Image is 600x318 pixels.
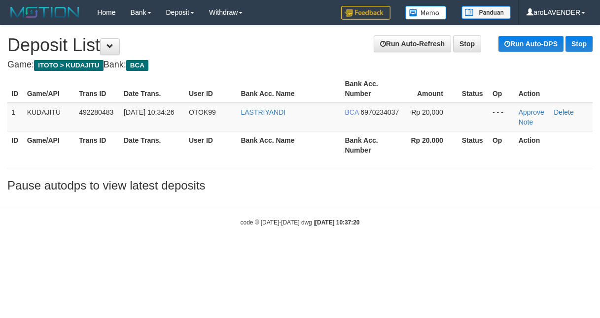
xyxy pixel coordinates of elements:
th: Status [458,75,489,103]
h1: Deposit List [7,35,593,55]
span: OTOK99 [189,108,216,116]
td: - - - [489,103,515,131]
th: Date Trans. [120,131,185,159]
th: Status [458,131,489,159]
th: Rp 20.000 [406,131,458,159]
th: Trans ID [75,131,120,159]
img: panduan.png [461,6,511,19]
a: LASTRIYANDI [241,108,285,116]
th: ID [7,131,23,159]
img: Feedback.jpg [341,6,390,20]
img: MOTION_logo.png [7,5,82,20]
a: Approve [519,108,544,116]
a: Note [519,118,533,126]
th: Action [515,131,593,159]
th: Bank Acc. Number [341,131,406,159]
h4: Game: Bank: [7,60,593,70]
span: ITOTO > KUDAJITU [34,60,104,71]
th: Op [489,131,515,159]
th: User ID [185,131,237,159]
span: BCA [345,108,358,116]
a: Run Auto-DPS [498,36,564,52]
span: Rp 20,000 [411,108,443,116]
a: Stop [453,35,481,52]
th: User ID [185,75,237,103]
small: code © [DATE]-[DATE] dwg | [241,219,360,226]
a: Delete [554,108,573,116]
img: Button%20Memo.svg [405,6,447,20]
span: [DATE] 10:34:26 [124,108,174,116]
th: Op [489,75,515,103]
td: 1 [7,103,23,131]
h3: Pause autodps to view latest deposits [7,179,593,192]
th: Bank Acc. Name [237,75,341,103]
th: ID [7,75,23,103]
th: Bank Acc. Number [341,75,406,103]
th: Game/API [23,131,75,159]
a: Run Auto-Refresh [374,35,451,52]
th: Action [515,75,593,103]
th: Amount [406,75,458,103]
span: BCA [126,60,148,71]
span: 6970234037 [360,108,399,116]
th: Bank Acc. Name [237,131,341,159]
td: KUDAJITU [23,103,75,131]
th: Trans ID [75,75,120,103]
th: Date Trans. [120,75,185,103]
th: Game/API [23,75,75,103]
a: Stop [565,36,593,52]
span: 492280483 [79,108,113,116]
strong: [DATE] 10:37:20 [315,219,359,226]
